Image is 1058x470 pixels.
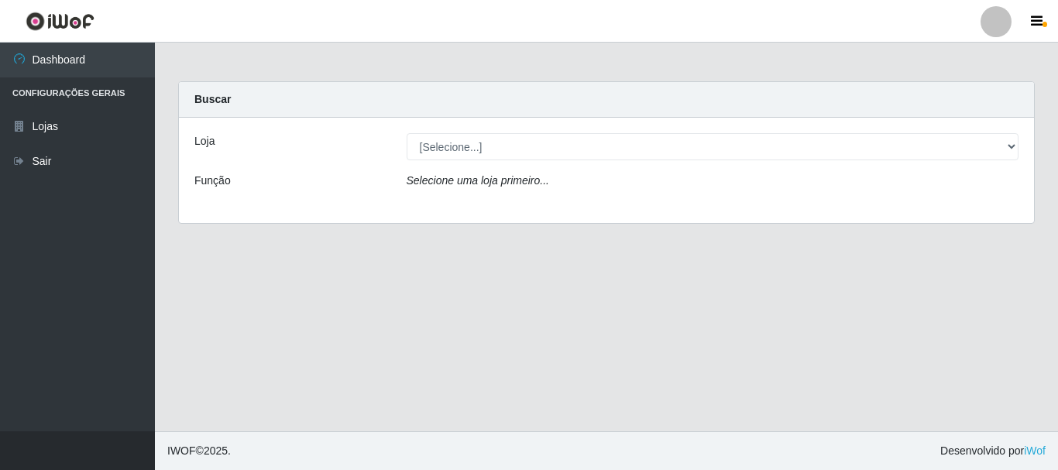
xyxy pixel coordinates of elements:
i: Selecione uma loja primeiro... [407,174,549,187]
img: CoreUI Logo [26,12,94,31]
label: Função [194,173,231,189]
a: iWof [1024,444,1046,457]
span: IWOF [167,444,196,457]
strong: Buscar [194,93,231,105]
span: Desenvolvido por [940,443,1046,459]
span: © 2025 . [167,443,231,459]
label: Loja [194,133,215,149]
